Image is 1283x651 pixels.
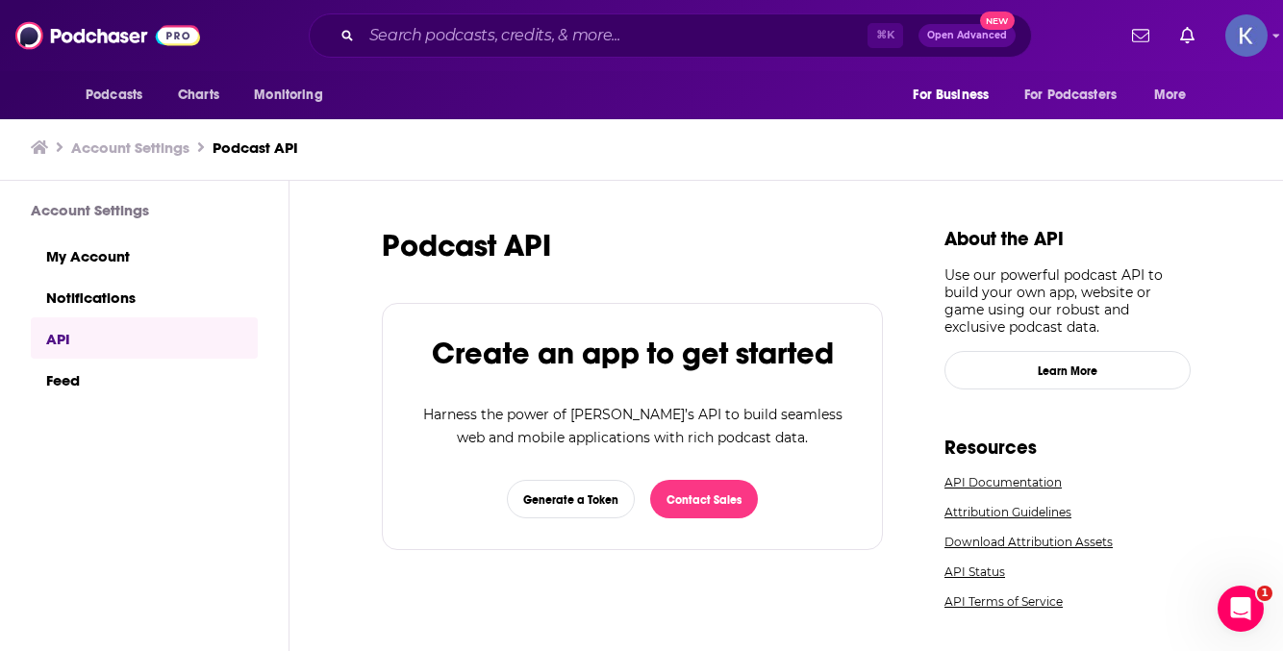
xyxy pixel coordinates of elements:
button: open menu [899,77,1013,113]
span: Charts [178,82,219,109]
button: open menu [72,77,167,113]
a: Attribution Guidelines [944,505,1191,519]
iframe: Intercom live chat [1218,586,1264,632]
a: Show notifications dropdown [1172,19,1202,52]
h1: Podcast API [382,227,883,264]
p: Harness the power of [PERSON_NAME]’s API to build seamless web and mobile applications with rich ... [414,403,851,449]
button: open menu [240,77,347,113]
h2: Create an app to get started [432,335,834,372]
a: My Account [31,235,258,276]
a: API Documentation [944,475,1191,489]
a: Learn More [944,351,1191,389]
a: Charts [165,77,231,113]
h1: Resources [944,436,1191,460]
a: Account Settings [71,138,189,157]
img: Podchaser - Follow, Share and Rate Podcasts [15,17,200,54]
a: API Terms of Service [944,594,1191,609]
span: For Podcasters [1024,82,1117,109]
a: API [31,317,258,359]
a: Notifications [31,276,258,317]
span: For Business [913,82,989,109]
div: Search podcasts, credits, & more... [309,13,1032,58]
span: Monitoring [254,82,322,109]
button: Contact Sales [650,480,758,518]
span: 1 [1257,586,1272,601]
a: Feed [31,359,258,400]
a: Podcast API [213,138,298,157]
p: Use our powerful podcast API to build your own app, website or game using our robust and exclusiv... [944,266,1191,336]
span: ⌘ K [868,23,903,48]
a: API Status [944,564,1191,579]
button: open menu [1141,77,1211,113]
span: More [1154,82,1187,109]
a: Show notifications dropdown [1124,19,1157,52]
button: Generate a Token [507,480,635,518]
input: Search podcasts, credits, & more... [362,20,868,51]
span: Podcasts [86,82,142,109]
button: Open AdvancedNew [918,24,1016,47]
h3: Account Settings [31,201,258,219]
a: Download Attribution Assets [944,535,1191,549]
button: open menu [1012,77,1145,113]
h1: About the API [944,227,1191,251]
button: Show profile menu [1225,14,1268,57]
span: New [980,12,1015,30]
span: Logged in as kristina.caracciolo [1225,14,1268,57]
span: Open Advanced [927,31,1007,40]
img: User Profile [1225,14,1268,57]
